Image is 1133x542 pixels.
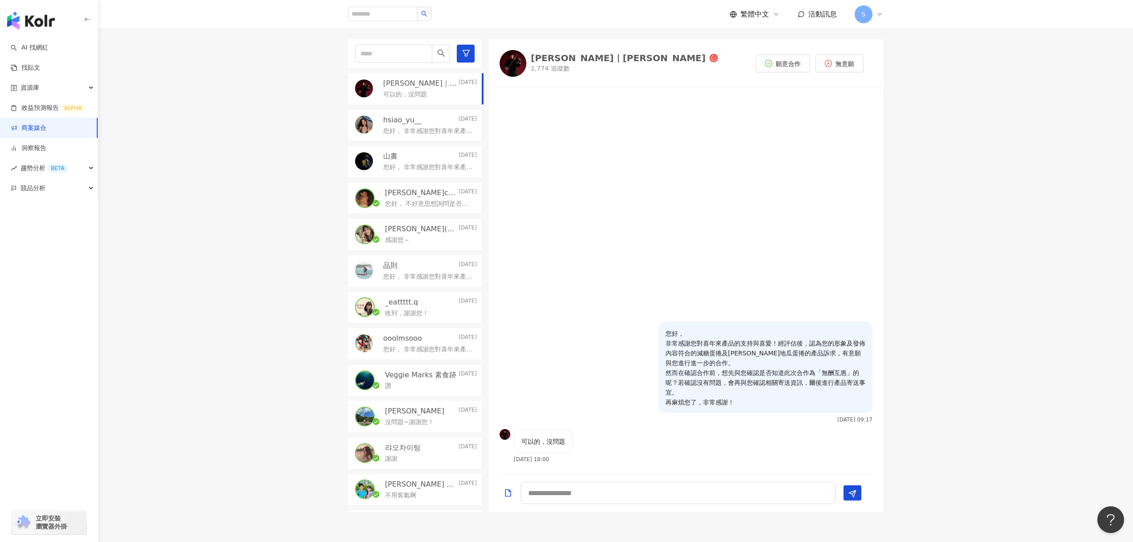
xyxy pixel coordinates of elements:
p: [DATE] [459,443,477,453]
span: 願意合作 [776,60,801,67]
button: Add a file [504,482,513,503]
img: KOL Avatar [355,116,373,133]
p: 您好， 非常感謝您對喜年來產品的支持與喜愛！經評估後，認為您的形象及發佈內容符合的[PERSON_NAME]地瓜蛋捲以及減糖蛋捲的產品訴求，有意願與您進行進一步的合作。 然而在確認合作前，想先與... [383,163,473,172]
p: [DATE] [459,297,477,307]
span: 無意願 [835,60,854,67]
p: 沒問題~謝謝您！ [385,418,434,427]
img: KOL Avatar [500,429,510,440]
p: [PERSON_NAME] [385,406,444,416]
a: chrome extension立即安裝 瀏覽器外掛 [12,510,87,534]
a: KOL Avatar[PERSON_NAME]｜[PERSON_NAME]1,774 追蹤數 [500,50,718,77]
img: KOL Avatar [500,50,526,77]
img: KOL Avatar [356,371,374,389]
p: 可以的，沒問題 [383,90,427,99]
p: [DATE] [459,224,477,234]
a: searchAI 找網紅 [11,43,48,52]
p: [DATE] [459,188,477,198]
p: [DATE] 09:17 [837,417,872,423]
p: [DATE] [459,370,477,380]
button: 無意願 [815,54,864,72]
span: 競品分析 [21,178,45,198]
div: [PERSON_NAME]｜[PERSON_NAME] [531,54,706,63]
p: ooolmsooo [383,334,422,343]
img: KOL Avatar [355,262,373,279]
p: 您好， 非常感謝您對喜年來產品的支持與喜愛！經評估後，認為您的形象及發佈內容符合的減糖蛋捲及[PERSON_NAME]地瓜蛋捲的產品訴求，有意願與您進行進一步的合作。 然而在確認合作前，想先與您... [666,329,865,407]
button: 願意合作 [756,54,810,72]
p: 讚 [385,382,391,391]
button: Send [844,485,861,500]
a: 找貼文 [11,63,40,72]
a: 商案媒合 [11,124,46,133]
p: 收到，謝謝您！ [385,309,429,318]
span: 立即安裝 瀏覽器外掛 [36,514,67,530]
span: search [437,49,445,57]
p: _eattttt.q [385,297,418,307]
p: 1,774 追蹤數 [531,64,718,73]
span: check-circle [765,60,772,67]
a: 效益預測報告ALPHA [11,104,85,113]
img: KOL Avatar [356,444,374,462]
img: KOL Avatar [356,408,374,425]
p: [DATE] [459,151,477,161]
img: KOL Avatar [356,298,374,316]
img: KOL Avatar [355,334,373,352]
p: 山書 [383,151,397,161]
p: hsiao_yu__ [383,115,422,125]
p: 랴오차이팅 [385,443,421,453]
span: close-circle [825,60,832,67]
p: 您好， 非常感謝您對喜年來產品的支持與喜愛！經評估後，認為您的形象及發佈內容符合的減糖蛋捲的產品訴求，有意願與您進行進一步的合作。 然而在確認合作前，想先與您確認是否知道此次合作為「無酬互惠」的... [383,272,473,281]
span: 繁體中文 [740,9,769,19]
p: 品則 [383,261,397,271]
p: [DATE] [459,406,477,416]
p: [DATE] [459,479,477,489]
p: 您好， 不好意思想詢問是否有地址可以收貨呢，謝謝您！ [385,200,473,208]
span: 活動訊息 [808,10,837,18]
img: KOL Avatar [356,189,374,207]
p: Veggie Marks 素食跡 [385,370,456,380]
p: [DATE] [459,334,477,343]
p: [PERSON_NAME]ᴄʜᴇɴ [385,188,457,198]
p: 可以的，沒問題 [521,437,565,446]
span: search [421,11,427,17]
img: logo [7,12,55,29]
img: KOL Avatar [355,79,373,97]
span: 趨勢分析 [21,158,68,178]
span: S [862,9,866,19]
span: filter [462,49,470,57]
div: BETA [47,164,68,173]
p: [DATE] 18:00 [514,456,549,463]
p: 謝謝 [385,454,397,463]
span: 資源庫 [21,78,39,98]
p: 不用客氣啊 [385,491,416,500]
span: rise [11,165,17,171]
p: [PERSON_NAME](๑❛ᴗ❛๑)۶ [385,224,457,234]
p: 您好， 非常感謝您對喜年來產品的支持與喜愛！經評估後，認為您的形象及發佈內容符合的減糖蛋捲的產品訴求，有意願與您進行進一步的合作。 然而在確認合作前，想先與您確認是否知道此次合作為「無酬互惠」的... [383,345,473,354]
img: KOL Avatar [355,152,373,170]
p: [PERSON_NAME]｜[PERSON_NAME] [383,79,457,88]
p: 感謝您～ [385,236,410,245]
p: [PERSON_NAME] and [PERSON_NAME] [385,479,457,489]
img: KOL Avatar [356,225,374,243]
a: 洞察報告 [11,144,46,153]
iframe: Help Scout Beacon - Open [1097,506,1124,533]
img: KOL Avatar [356,480,374,498]
p: [DATE] [459,115,477,125]
p: 您好， 非常感謝您對喜年來產品的支持與喜愛！經評估後，認為您的形象及發佈內容符合的[PERSON_NAME]地瓜蛋捲以及減糖蛋捲的產品訴求，有意願與您進行進一步的合作。 然而在確認合作前，想先與... [383,127,473,136]
img: chrome extension [14,515,32,529]
p: [DATE] [459,261,477,271]
p: [DATE] [459,79,477,88]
